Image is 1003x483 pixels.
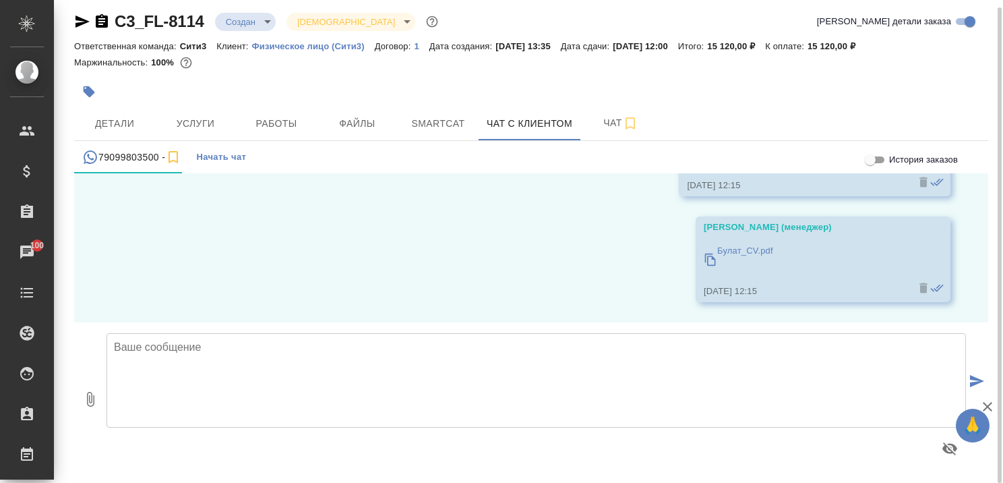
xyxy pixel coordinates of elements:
[74,41,180,51] p: Ответственная команда:
[177,54,195,72] button: 0.00 RUB;
[74,13,90,30] button: Скопировать ссылку для ЯМессенджера
[252,40,375,51] a: Физическое лицо (Сити3)
[817,15,951,28] span: [PERSON_NAME] детали заказа
[180,41,217,51] p: Сити3
[293,16,399,28] button: [DEMOGRAPHIC_DATA]
[687,179,903,192] div: [DATE] 12:15
[74,57,151,67] p: Маржинальность:
[495,41,561,51] p: [DATE] 13:35
[252,41,375,51] p: Физическое лицо (Сити3)
[189,141,253,173] button: Начать чат
[216,41,251,51] p: Клиент:
[613,41,678,51] p: [DATE] 12:00
[244,115,309,132] span: Работы
[215,13,276,31] div: Создан
[561,41,613,51] p: Дата сдачи:
[765,41,808,51] p: К оплате:
[82,149,181,166] div: 79099803500 (Егор) - (undefined)
[3,235,51,269] a: 100
[429,41,495,51] p: Дата создания:
[163,115,228,132] span: Услуги
[74,141,988,173] div: simple tabs example
[22,239,53,252] span: 100
[423,13,441,30] button: Доп статусы указывают на важность/срочность заказа
[707,41,765,51] p: 15 120,00 ₽
[82,115,147,132] span: Детали
[406,115,470,132] span: Smartcat
[704,221,903,234] div: [PERSON_NAME] (менеджер)
[588,115,653,132] span: Чат
[704,285,903,298] div: [DATE] 12:15
[325,115,390,132] span: Файлы
[74,77,104,107] button: Добавить тэг
[94,13,110,30] button: Скопировать ссылку
[165,149,181,165] svg: Подписаться
[622,115,638,132] svg: Подписаться
[196,150,246,165] span: Начать чат
[414,40,429,51] a: 1
[808,41,865,51] p: 15 120,00 ₽
[414,41,429,51] p: 1
[956,409,990,443] button: 🙏
[222,16,260,28] button: Создан
[115,12,204,30] a: C3_FL-8114
[151,57,177,67] p: 100%
[934,432,966,465] button: Предпросмотр
[375,41,415,51] p: Договор:
[286,13,415,31] div: Создан
[487,115,572,132] span: Чат с клиентом
[717,244,773,258] p: Булат_CV.pdf
[678,41,707,51] p: Итого:
[889,153,958,167] span: История заказов
[961,411,984,440] span: 🙏
[704,241,903,278] a: Булат_CV.pdf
